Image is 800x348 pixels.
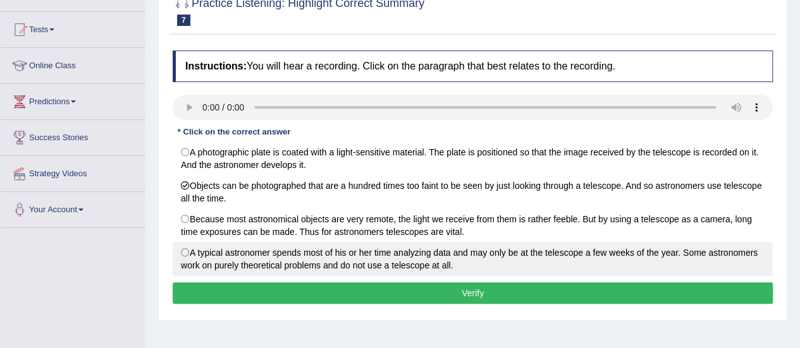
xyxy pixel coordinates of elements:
[1,48,145,80] a: Online Class
[1,156,145,188] a: Strategy Videos
[185,61,247,71] b: Instructions:
[173,175,773,209] label: Objects can be photographed that are a hundred times too faint to be seen by just looking through...
[1,12,145,44] a: Tests
[173,51,773,82] h4: You will hear a recording. Click on the paragraph that best relates to the recording.
[177,15,190,26] span: 7
[173,141,773,176] label: A photographic plate is coated with a light-sensitive material. The plate is positioned so that t...
[1,192,145,224] a: Your Account
[173,242,773,276] label: A typical astronomer spends most of his or her time analyzing data and may only be at the telesco...
[1,84,145,116] a: Predictions
[173,282,773,304] button: Verify
[173,208,773,243] label: Because most astronomical objects are very remote, the light we receive from them is rather feebl...
[1,120,145,152] a: Success Stories
[173,126,295,138] div: * Click on the correct answer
